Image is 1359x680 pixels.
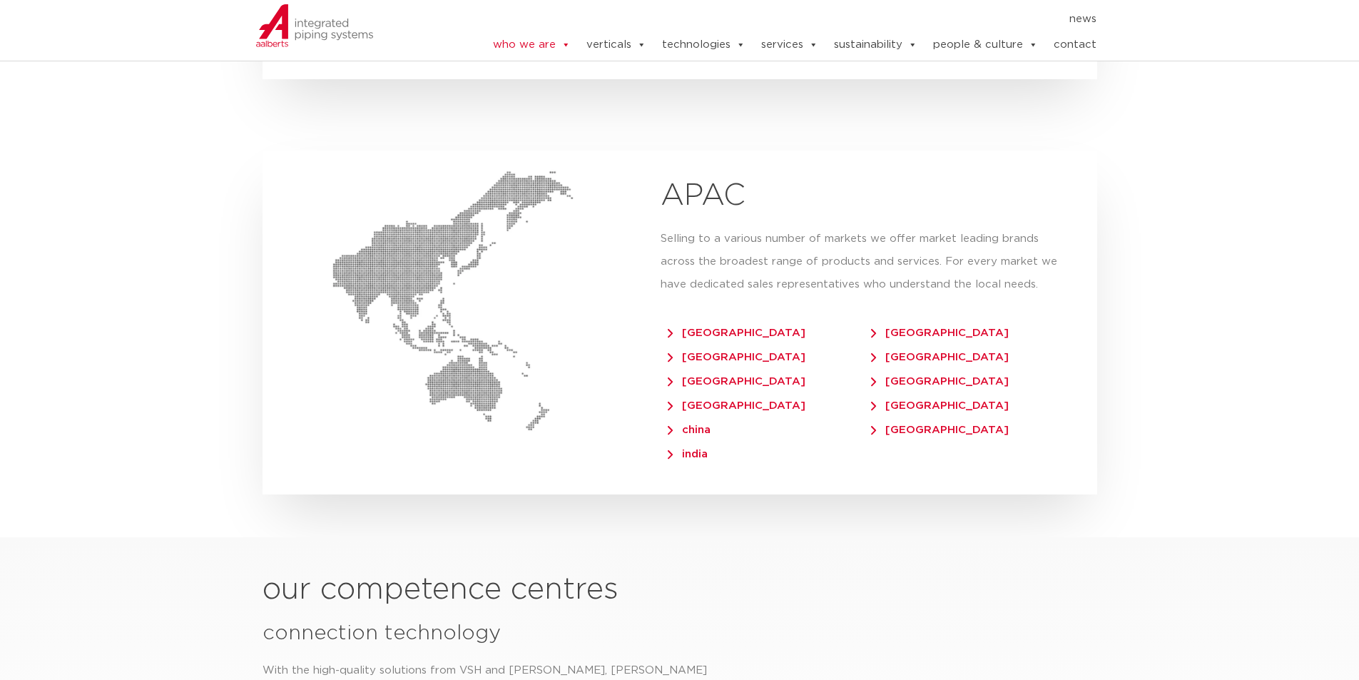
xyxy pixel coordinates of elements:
[668,369,827,387] a: [GEOGRAPHIC_DATA]
[871,369,1030,387] a: [GEOGRAPHIC_DATA]
[1069,8,1096,31] a: news
[668,352,805,362] span: [GEOGRAPHIC_DATA]
[661,179,1069,213] h2: APAC
[871,328,1009,338] span: [GEOGRAPHIC_DATA]
[668,425,711,435] span: china
[871,400,1009,411] span: [GEOGRAPHIC_DATA]
[834,31,917,59] a: sustainability
[871,393,1030,411] a: [GEOGRAPHIC_DATA]
[871,345,1030,362] a: [GEOGRAPHIC_DATA]
[668,376,805,387] span: [GEOGRAPHIC_DATA]
[662,31,745,59] a: technologies
[668,449,708,460] span: india
[871,376,1009,387] span: [GEOGRAPHIC_DATA]
[668,320,827,338] a: [GEOGRAPHIC_DATA]
[493,31,571,59] a: who we are
[668,345,827,362] a: [GEOGRAPHIC_DATA]
[263,573,1097,607] h2: our competence centres
[871,417,1030,435] a: [GEOGRAPHIC_DATA]
[871,425,1009,435] span: [GEOGRAPHIC_DATA]
[661,228,1069,296] p: Selling to a various number of markets we offer market leading brands across the broadest range o...
[933,31,1038,59] a: people & culture
[871,352,1009,362] span: [GEOGRAPHIC_DATA]
[668,393,827,411] a: [GEOGRAPHIC_DATA]
[586,31,646,59] a: verticals
[263,621,1097,645] h2: connection technology
[871,320,1030,338] a: [GEOGRAPHIC_DATA]
[1054,31,1096,59] a: contact
[668,417,732,435] a: china
[449,8,1097,31] nav: Menu
[761,31,818,59] a: services
[668,400,805,411] span: [GEOGRAPHIC_DATA]
[668,328,805,338] span: [GEOGRAPHIC_DATA]
[668,442,729,460] a: india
